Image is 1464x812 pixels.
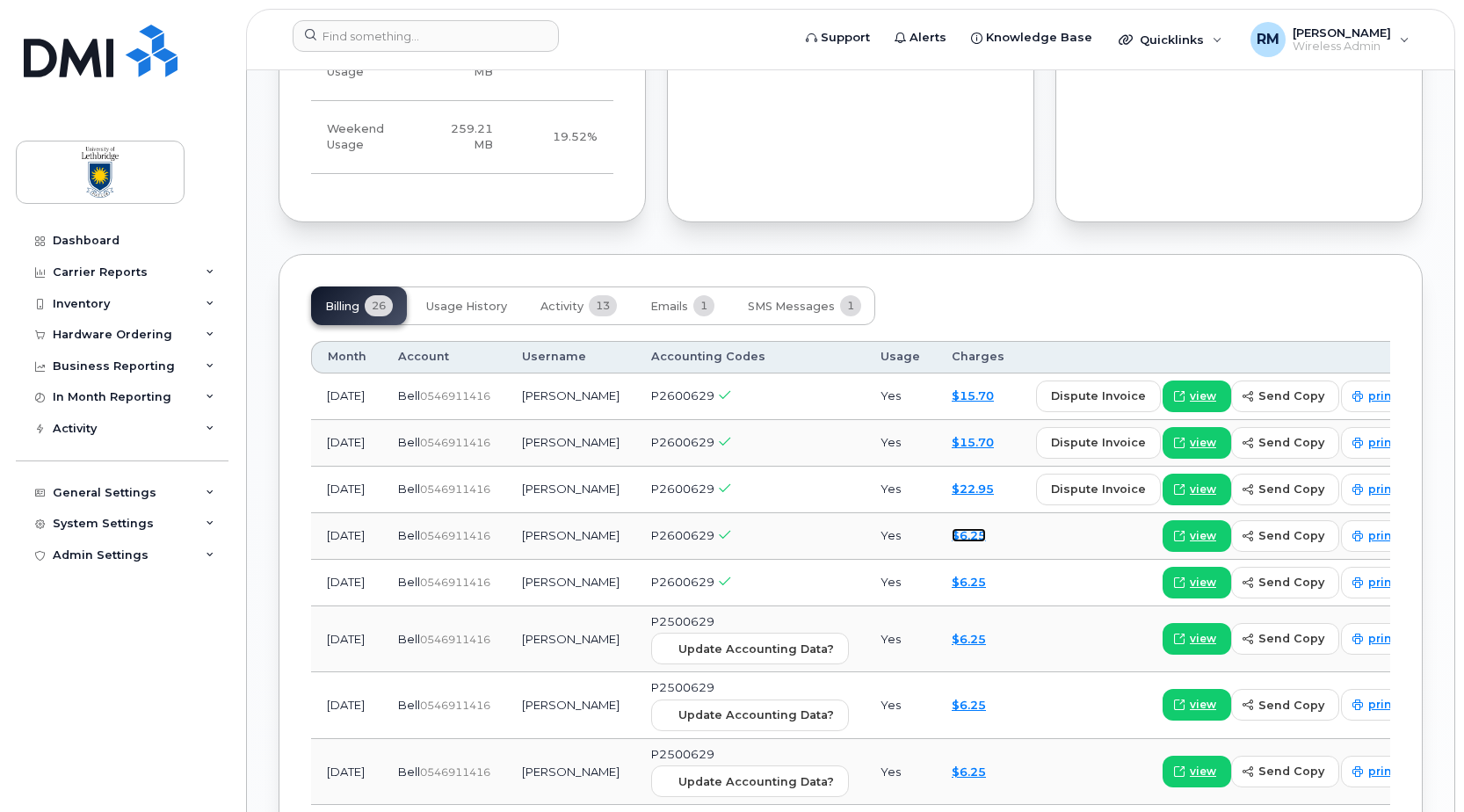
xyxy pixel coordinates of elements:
[1140,33,1204,47] span: Quicklinks
[398,388,420,402] span: Bell
[311,467,382,513] td: [DATE]
[952,482,994,496] a: $22.95
[1051,434,1146,451] span: dispute invoice
[398,528,420,542] span: Bell
[651,528,714,542] span: P2600629
[865,560,936,606] td: Yes
[1341,689,1410,721] a: print
[1190,764,1216,779] span: view
[420,529,490,542] span: 0546911416
[651,633,849,664] button: Update Accounting Data?
[651,680,714,694] span: P2500629
[311,560,382,606] td: [DATE]
[1258,388,1324,404] span: send copy
[398,765,420,779] span: Bell
[1163,381,1231,412] a: view
[506,606,635,673] td: [PERSON_NAME]
[1036,474,1161,505] button: dispute invoice
[398,482,420,496] span: Bell
[1341,756,1410,787] a: print
[1231,567,1339,598] button: send copy
[1258,574,1324,591] span: send copy
[1163,689,1231,721] a: view
[1258,697,1324,714] span: send copy
[1341,623,1410,655] a: print
[1163,474,1231,505] a: view
[910,29,946,47] span: Alerts
[1258,630,1324,647] span: send copy
[420,482,490,496] span: 0546911416
[865,739,936,806] td: Yes
[952,698,986,712] a: $6.25
[651,700,849,731] button: Update Accounting Data?
[311,101,613,175] tr: Friday from 6:00pm to Monday 8:00am
[506,467,635,513] td: [PERSON_NAME]
[311,739,382,806] td: [DATE]
[865,606,936,673] td: Yes
[311,373,382,420] td: [DATE]
[1036,427,1161,459] button: dispute invoice
[1231,427,1339,459] button: send copy
[420,699,490,712] span: 0546911416
[678,641,834,657] span: Update Accounting Data?
[650,300,688,314] span: Emails
[311,606,382,673] td: [DATE]
[952,575,986,589] a: $6.25
[506,739,635,806] td: [PERSON_NAME]
[748,300,835,314] span: SMS Messages
[1231,756,1339,787] button: send copy
[1368,482,1395,497] span: print
[398,632,420,646] span: Bell
[651,765,849,797] button: Update Accounting Data?
[1258,481,1324,497] span: send copy
[1341,427,1410,459] a: print
[398,575,420,589] span: Bell
[420,576,490,589] span: 0546911416
[865,672,936,739] td: Yes
[865,420,936,467] td: Yes
[420,389,490,402] span: 0546911416
[589,295,617,316] span: 13
[1231,689,1339,721] button: send copy
[1163,756,1231,787] a: view
[506,341,635,373] th: Username
[1231,623,1339,655] button: send copy
[1231,381,1339,412] button: send copy
[506,420,635,467] td: [PERSON_NAME]
[1293,40,1391,54] span: Wireless Admin
[1257,29,1279,50] span: RM
[506,513,635,560] td: [PERSON_NAME]
[1051,481,1146,497] span: dispute invoice
[420,765,490,779] span: 0546911416
[1368,575,1395,591] span: print
[1190,697,1216,713] span: view
[651,614,714,628] span: P2500629
[635,341,865,373] th: Accounting Codes
[398,698,420,712] span: Bell
[311,101,417,175] td: Weekend Usage
[1163,623,1231,655] a: view
[1258,527,1324,544] span: send copy
[1106,22,1235,57] div: Quicklinks
[420,436,490,449] span: 0546911416
[952,632,986,646] a: $6.25
[936,341,1020,373] th: Charges
[865,341,936,373] th: Usage
[1368,388,1395,404] span: print
[651,575,714,589] span: P2600629
[986,29,1092,47] span: Knowledge Base
[865,467,936,513] td: Yes
[1293,25,1391,40] span: [PERSON_NAME]
[693,295,714,316] span: 1
[293,20,559,52] input: Find something...
[506,373,635,420] td: [PERSON_NAME]
[952,528,986,542] a: $6.25
[651,388,714,402] span: P2600629
[952,765,986,779] a: $6.25
[1341,474,1410,505] a: print
[952,388,994,402] a: $15.70
[382,341,506,373] th: Account
[1238,22,1422,57] div: Rick Marczuk
[865,513,936,560] td: Yes
[1258,763,1324,779] span: send copy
